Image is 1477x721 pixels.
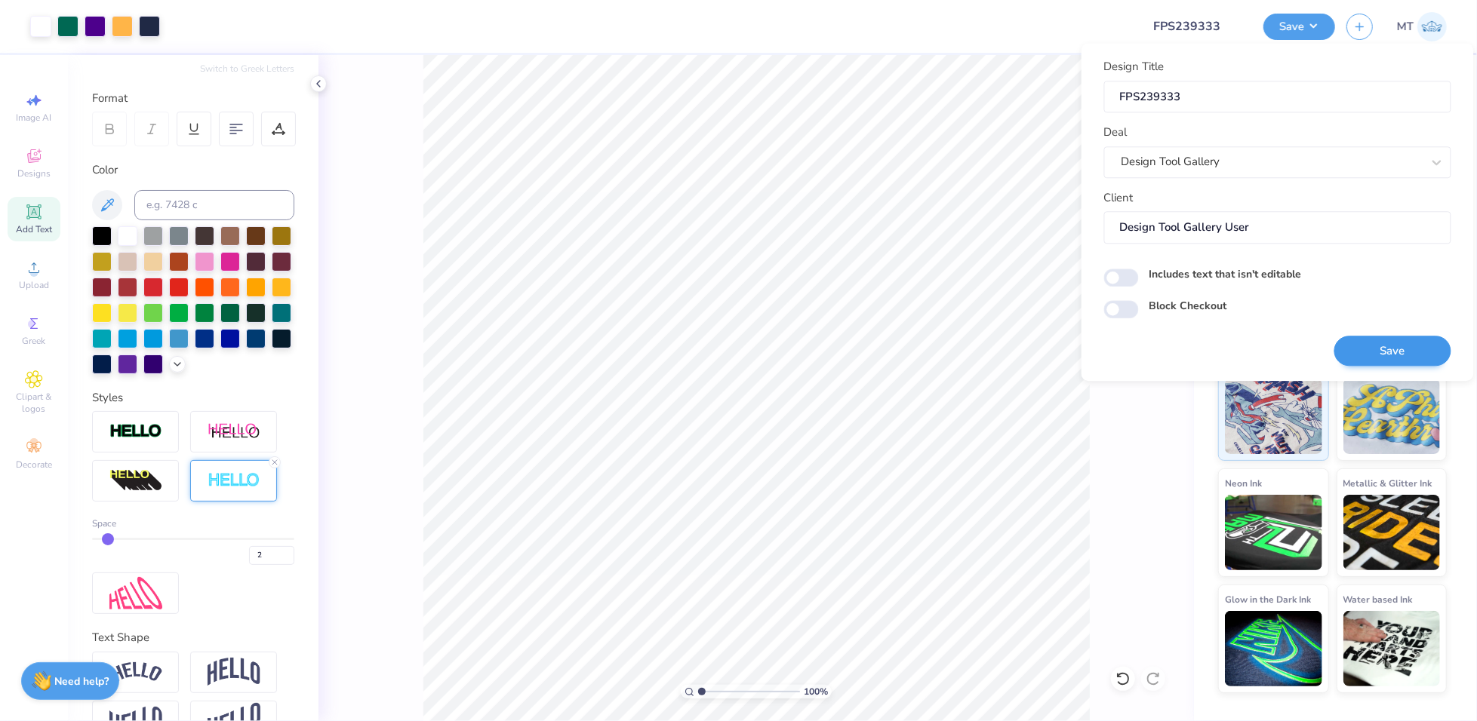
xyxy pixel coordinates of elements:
label: Includes text that isn't editable [1149,266,1302,282]
div: Color [92,161,294,179]
img: 3d Illusion [109,469,162,493]
label: Block Checkout [1149,298,1227,314]
span: Add Text [16,223,52,235]
div: Styles [92,389,294,407]
span: Neon Ink [1225,475,1262,491]
img: Puff Ink [1343,379,1441,454]
div: Text Shape [92,629,294,646]
img: Glow in the Dark Ink [1225,611,1322,686]
span: Upload [19,279,49,291]
span: 100 % [804,685,828,698]
input: e.g. Ethan Linker [1104,211,1451,244]
span: Metallic & Glitter Ink [1343,475,1432,491]
label: Deal [1104,124,1128,141]
img: Stroke [109,423,162,440]
span: Space [92,517,116,530]
img: Water based Ink [1343,611,1441,686]
a: MT [1397,12,1447,41]
img: Free Distort [109,577,162,609]
button: Save [1263,14,1335,40]
img: Standard [1225,379,1322,454]
span: Water based Ink [1343,591,1413,607]
img: Neon Ink [1225,495,1322,570]
input: e.g. 7428 c [134,190,294,220]
img: Shadow [208,422,260,441]
span: MT [1397,18,1414,35]
span: Clipart & logos [8,391,60,415]
span: Image AI [17,112,52,124]
div: Format [92,90,296,107]
input: Untitled Design [1141,11,1252,41]
label: Client [1104,189,1134,207]
label: Design Title [1104,58,1165,75]
span: Decorate [16,459,52,471]
span: Glow in the Dark Ink [1225,591,1311,607]
span: Designs [17,167,51,179]
strong: Need help? [55,674,109,689]
button: Save [1334,336,1451,367]
img: Michelle Tapire [1417,12,1447,41]
img: Negative Space [208,472,260,489]
img: Arc [109,662,162,683]
img: Metallic & Glitter Ink [1343,495,1441,570]
button: Switch to Greek Letters [200,63,294,75]
span: Greek [23,335,46,347]
img: Arch [208,658,260,686]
